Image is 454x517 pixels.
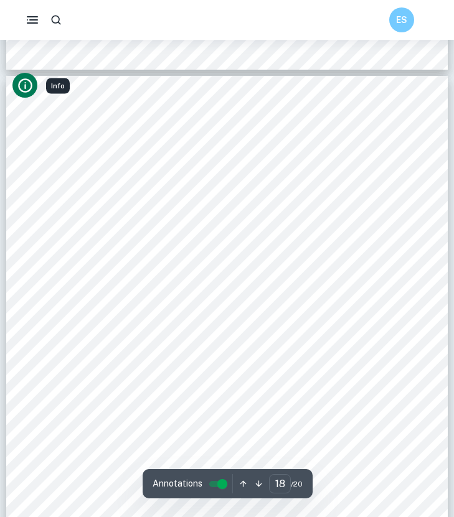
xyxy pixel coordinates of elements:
div: Info [46,78,70,94]
h6: ES [395,13,409,27]
button: ES [389,7,414,32]
span: Annotations [153,477,202,490]
span: / 20 [291,478,303,490]
button: Info [12,73,37,98]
